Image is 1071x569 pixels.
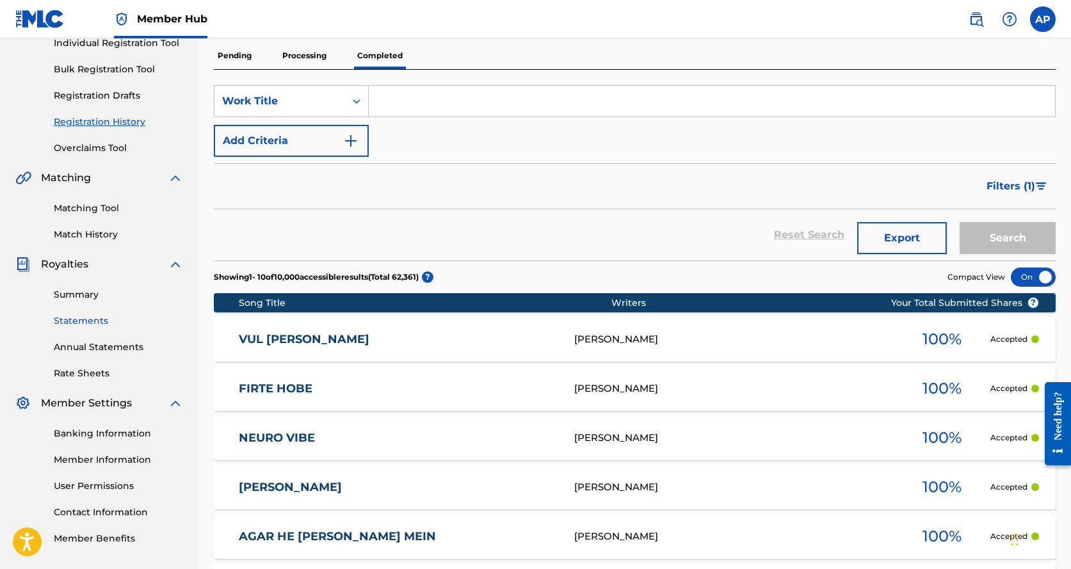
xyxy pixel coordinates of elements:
[963,6,989,32] a: Public Search
[54,532,183,545] a: Member Benefits
[54,63,183,76] a: Bulk Registration Tool
[214,42,255,69] p: Pending
[997,6,1022,32] div: Help
[1030,6,1056,32] div: User Menu
[41,257,88,272] span: Royalties
[857,222,947,254] button: Export
[114,12,129,27] img: Top Rightsholder
[239,529,557,544] a: AGAR HE [PERSON_NAME] MEIN
[54,141,183,155] a: Overclaims Tool
[15,10,65,28] img: MLC Logo
[214,125,369,157] button: Add Criteria
[54,341,183,354] a: Annual Statements
[54,506,183,519] a: Contact Information
[574,480,894,495] div: [PERSON_NAME]
[990,432,1027,444] p: Accepted
[990,531,1027,542] p: Accepted
[1002,12,1017,27] img: help
[41,170,91,186] span: Matching
[54,228,183,241] a: Match History
[54,89,183,102] a: Registration Drafts
[222,93,337,109] div: Work Title
[986,179,1035,194] span: Filters ( 1 )
[239,431,557,445] a: NEURO VIBE
[239,296,611,310] div: Song Title
[15,396,31,411] img: Member Settings
[137,12,207,26] span: Member Hub
[1028,298,1038,308] span: ?
[947,271,1005,283] span: Compact View
[574,431,894,445] div: [PERSON_NAME]
[922,377,962,400] span: 100 %
[239,332,557,347] a: VUL [PERSON_NAME]
[54,367,183,380] a: Rate Sheets
[979,170,1056,202] button: Filters (1)
[1036,182,1047,190] img: filter
[1011,520,1019,559] div: Drag
[353,42,407,69] p: Completed
[54,427,183,440] a: Banking Information
[168,257,183,272] img: expand
[574,332,894,347] div: [PERSON_NAME]
[922,426,962,449] span: 100 %
[214,85,1056,260] form: Search Form
[611,296,931,310] div: Writers
[168,396,183,411] img: expand
[422,271,433,283] span: ?
[969,12,984,27] img: search
[54,288,183,301] a: Summary
[54,453,183,467] a: Member Information
[214,271,419,283] p: Showing 1 - 10 of 10,000 accessible results (Total 62,361 )
[1007,508,1071,569] iframe: Chat Widget
[574,381,894,396] div: [PERSON_NAME]
[343,133,358,148] img: 9d2ae6d4665cec9f34b9.svg
[990,383,1027,394] p: Accepted
[574,529,894,544] div: [PERSON_NAME]
[15,257,31,272] img: Royalties
[278,42,330,69] p: Processing
[922,525,962,548] span: 100 %
[922,476,962,499] span: 100 %
[54,115,183,129] a: Registration History
[239,381,557,396] a: FIRTE HOBE
[922,328,962,351] span: 100 %
[15,170,31,186] img: Matching
[54,314,183,328] a: Statements
[239,480,557,495] a: [PERSON_NAME]
[54,36,183,50] a: Individual Registration Tool
[990,481,1027,493] p: Accepted
[1035,373,1071,476] iframe: Resource Center
[990,333,1027,345] p: Accepted
[168,170,183,186] img: expand
[41,396,132,411] span: Member Settings
[891,296,1039,310] span: Your Total Submitted Shares
[54,479,183,493] a: User Permissions
[54,202,183,215] a: Matching Tool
